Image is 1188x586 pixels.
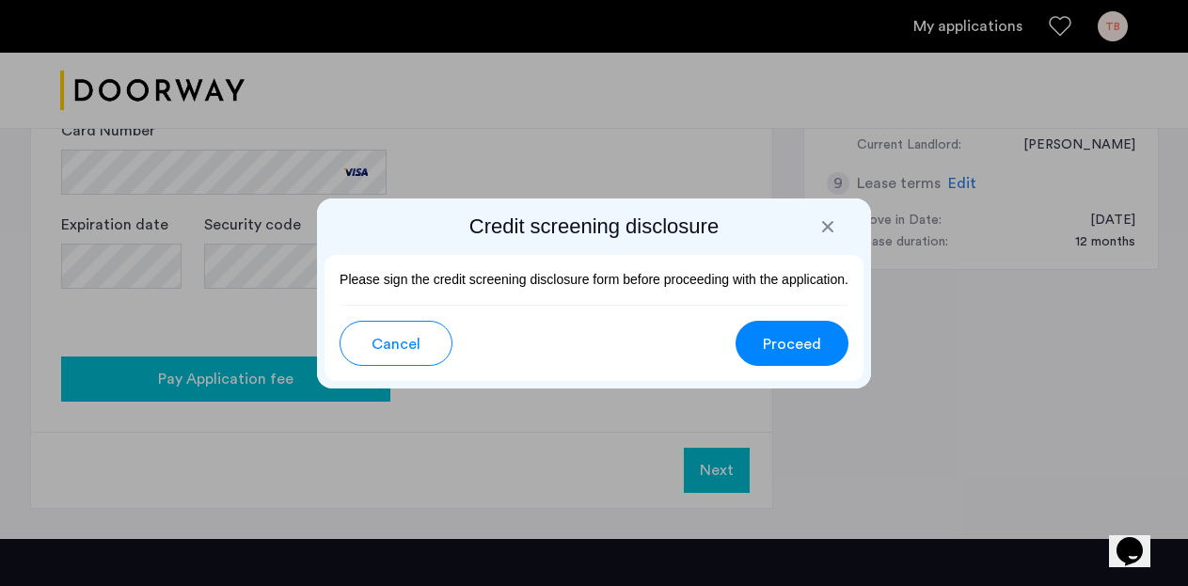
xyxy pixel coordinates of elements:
iframe: chat widget [1109,511,1169,567]
span: Proceed [763,333,821,356]
h2: Credit screening disclosure [325,214,863,240]
button: button [340,321,452,366]
span: Cancel [372,333,420,356]
button: button [736,321,848,366]
p: Please sign the credit screening disclosure form before proceeding with the application. [340,270,848,290]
